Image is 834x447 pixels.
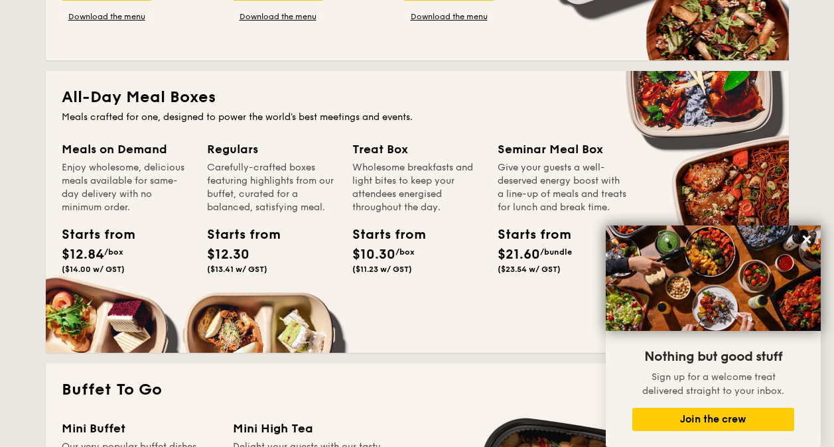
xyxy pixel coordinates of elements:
[207,247,249,263] span: $12.30
[606,225,821,331] img: DSC07876-Edit02-Large.jpeg
[642,371,784,397] span: Sign up for a welcome treat delivered straight to your inbox.
[540,247,572,257] span: /bundle
[796,229,817,250] button: Close
[644,349,782,365] span: Nothing but good stuff
[62,225,121,245] div: Starts from
[207,140,336,159] div: Regulars
[62,161,191,214] div: Enjoy wholesome, delicious meals available for same-day delivery with no minimum order.
[62,379,773,401] h2: Buffet To Go
[62,11,152,22] a: Download the menu
[632,408,794,431] button: Join the crew
[498,225,557,245] div: Starts from
[207,225,267,245] div: Starts from
[62,419,217,438] div: Mini Buffet
[498,265,561,274] span: ($23.54 w/ GST)
[352,225,412,245] div: Starts from
[233,419,388,438] div: Mini High Tea
[233,11,323,22] a: Download the menu
[498,161,627,214] div: Give your guests a well-deserved energy boost with a line-up of meals and treats for lunch and br...
[498,247,540,263] span: $21.60
[207,161,336,214] div: Carefully-crafted boxes featuring highlights from our buffet, curated for a balanced, satisfying ...
[352,247,395,263] span: $10.30
[62,265,125,274] span: ($14.00 w/ GST)
[352,265,412,274] span: ($11.23 w/ GST)
[404,11,494,22] a: Download the menu
[395,247,415,257] span: /box
[62,111,773,124] div: Meals crafted for one, designed to power the world's best meetings and events.
[207,265,267,274] span: ($13.41 w/ GST)
[62,140,191,159] div: Meals on Demand
[498,140,627,159] div: Seminar Meal Box
[62,247,104,263] span: $12.84
[62,87,773,108] h2: All-Day Meal Boxes
[104,247,123,257] span: /box
[352,140,482,159] div: Treat Box
[352,161,482,214] div: Wholesome breakfasts and light bites to keep your attendees energised throughout the day.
